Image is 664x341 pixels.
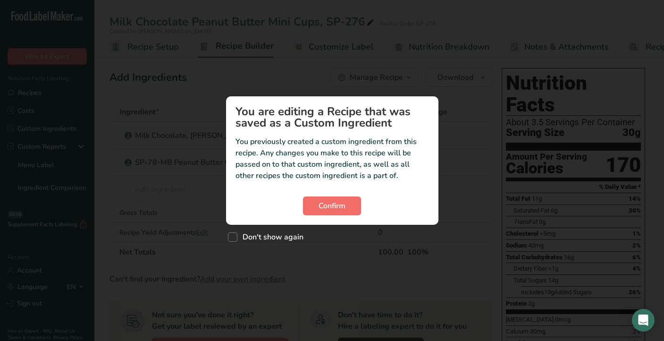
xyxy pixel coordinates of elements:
[632,309,655,332] div: Open Intercom Messenger
[303,196,361,215] button: Confirm
[319,200,345,212] span: Confirm
[235,106,429,128] h1: You are editing a Recipe that was saved as a Custom Ingredient
[235,136,429,181] p: You previously created a custom ingredient from this recipe. Any changes you make to this recipe ...
[237,232,303,242] span: Don't show again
